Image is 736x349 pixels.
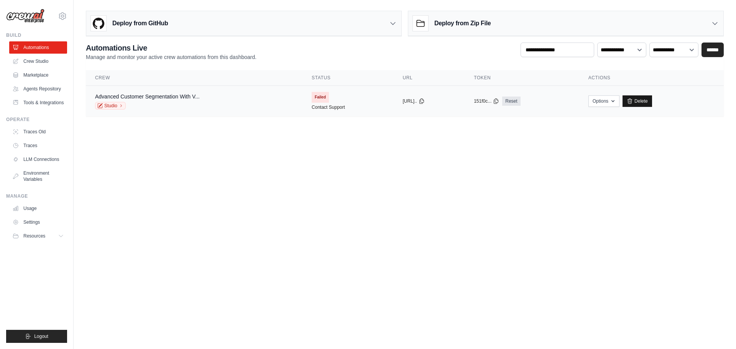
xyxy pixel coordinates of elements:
[302,70,393,86] th: Status
[34,333,48,339] span: Logout
[434,19,491,28] h3: Deploy from Zip File
[474,98,499,104] button: 151f0c...
[86,43,256,53] h2: Automations Live
[95,93,200,100] a: Advanced Customer Segmentation With V...
[9,97,67,109] a: Tools & Integrations
[623,95,652,107] a: Delete
[9,69,67,81] a: Marketplace
[9,153,67,165] a: LLM Connections
[9,216,67,228] a: Settings
[6,9,44,23] img: Logo
[6,330,67,343] button: Logout
[91,16,106,31] img: GitHub Logo
[86,70,302,86] th: Crew
[9,126,67,138] a: Traces Old
[9,167,67,185] a: Environment Variables
[9,230,67,242] button: Resources
[86,53,256,61] p: Manage and monitor your active crew automations from this dashboard.
[9,83,67,95] a: Agents Repository
[6,116,67,123] div: Operate
[9,139,67,152] a: Traces
[95,102,126,110] a: Studio
[9,202,67,215] a: Usage
[23,233,45,239] span: Resources
[312,92,329,103] span: Failed
[588,95,619,107] button: Options
[502,97,520,106] a: Reset
[6,32,67,38] div: Build
[112,19,168,28] h3: Deploy from GitHub
[6,193,67,199] div: Manage
[9,41,67,54] a: Automations
[394,70,465,86] th: URL
[312,104,345,110] a: Contact Support
[465,70,579,86] th: Token
[579,70,724,86] th: Actions
[9,55,67,67] a: Crew Studio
